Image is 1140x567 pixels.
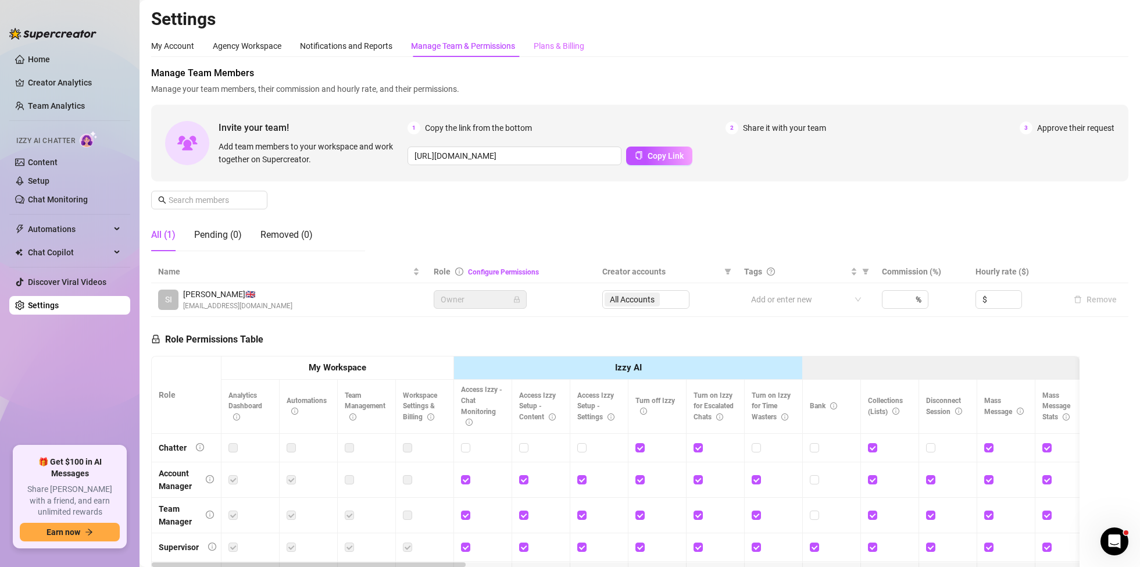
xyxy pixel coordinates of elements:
span: Access Izzy - Chat Monitoring [461,386,502,427]
button: Copy Link [626,147,692,165]
div: Account Manager [159,467,196,493]
span: filter [860,263,871,280]
span: info-circle [427,413,434,420]
span: [EMAIL_ADDRESS][DOMAIN_NAME] [183,301,292,312]
span: 1 [408,122,420,134]
span: info-circle [455,268,463,276]
span: info-circle [892,408,899,415]
span: Analytics Dashboard [228,391,262,422]
span: Bank [810,402,837,410]
a: Content [28,158,58,167]
img: logo-BBDzfeDw.svg [9,28,97,40]
span: [PERSON_NAME] 🇬🇧 [183,288,292,301]
th: Hourly rate ($) [969,261,1062,283]
span: filter [724,268,731,275]
span: info-circle [196,443,204,451]
span: info-circle [640,408,647,415]
span: 2 [726,122,738,134]
span: info-circle [208,543,216,551]
span: Turn off Izzy [635,397,675,416]
span: Share it with your team [743,122,826,134]
span: Automations [287,397,327,416]
span: question-circle [767,268,775,276]
span: Manage your team members, their commission and hourly rate, and their permissions. [151,83,1128,95]
span: filter [862,268,869,275]
span: Manage Team Members [151,66,1128,80]
span: Copy the link from the bottom [425,122,532,134]
span: Workspace Settings & Billing [403,391,437,422]
span: Disconnect Session [926,397,962,416]
div: Chatter [159,441,187,454]
a: Creator Analytics [28,73,121,92]
span: info-circle [781,413,788,420]
span: Creator accounts [602,265,720,278]
span: info-circle [291,408,298,415]
div: Plans & Billing [534,40,584,52]
div: Agency Workspace [213,40,281,52]
span: Invite your team! [219,120,408,135]
div: Supervisor [159,541,199,554]
input: Search members [169,194,251,206]
span: info-circle [466,419,473,426]
span: Owner [441,291,520,308]
span: info-circle [830,402,837,409]
span: Collections (Lists) [868,397,903,416]
span: Add team members to your workspace and work together on Supercreator. [219,140,403,166]
span: Mass Message Stats [1042,391,1070,422]
span: info-circle [1063,413,1070,420]
span: Mass Message [984,397,1024,416]
a: Home [28,55,50,64]
span: Automations [28,220,110,238]
span: Izzy AI Chatter [16,135,75,147]
span: search [158,196,166,204]
a: Discover Viral Videos [28,277,106,287]
a: Configure Permissions [468,268,539,276]
iframe: Intercom live chat [1100,527,1128,555]
strong: My Workspace [309,362,366,373]
span: Chat Copilot [28,243,110,262]
div: Notifications and Reports [300,40,392,52]
span: Access Izzy Setup - Settings [577,391,614,422]
th: Role [152,356,221,434]
span: Share [PERSON_NAME] with a friend, and earn unlimited rewards [20,484,120,518]
span: 🎁 Get $100 in AI Messages [20,457,120,479]
span: info-circle [716,413,723,420]
span: info-circle [206,511,214,519]
th: Commission (%) [875,261,969,283]
button: Earn nowarrow-right [20,523,120,541]
strong: Izzy AI [615,362,642,373]
span: info-circle [955,408,962,415]
a: Settings [28,301,59,310]
span: lock [151,334,160,344]
span: lock [513,296,520,303]
h2: Settings [151,8,1128,30]
span: SI [165,293,172,306]
div: My Account [151,40,194,52]
button: Remove [1069,293,1121,306]
span: info-circle [349,413,356,420]
div: Removed (0) [260,228,313,242]
span: Turn on Izzy for Escalated Chats [694,391,734,422]
span: Name [158,265,410,278]
span: Role [434,267,451,276]
th: Name [151,261,427,283]
span: copy [635,151,643,159]
div: Manage Team & Permissions [411,40,515,52]
span: Copy Link [648,151,684,161]
span: info-circle [607,413,614,420]
span: info-circle [206,475,214,483]
span: Approve their request [1037,122,1114,134]
div: Team Manager [159,502,196,528]
a: Chat Monitoring [28,195,88,204]
span: Tags [744,265,762,278]
span: arrow-right [85,528,93,536]
div: Pending (0) [194,228,242,242]
span: Access Izzy Setup - Content [519,391,556,422]
span: 3 [1020,122,1032,134]
a: Team Analytics [28,101,85,110]
a: Setup [28,176,49,186]
span: thunderbolt [15,224,24,234]
div: All (1) [151,228,176,242]
span: info-circle [549,413,556,420]
span: filter [722,263,734,280]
